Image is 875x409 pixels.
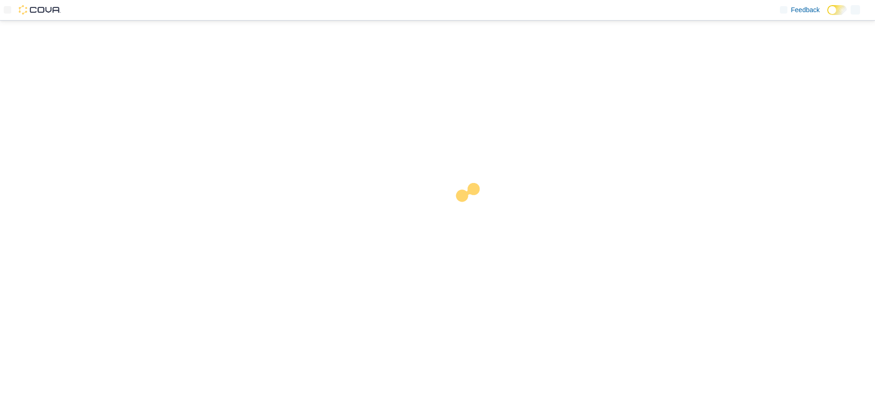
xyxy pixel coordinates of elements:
[791,5,820,15] span: Feedback
[437,176,508,246] img: cova-loader
[827,5,847,15] input: Dark Mode
[19,5,61,15] img: Cova
[776,0,823,19] a: Feedback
